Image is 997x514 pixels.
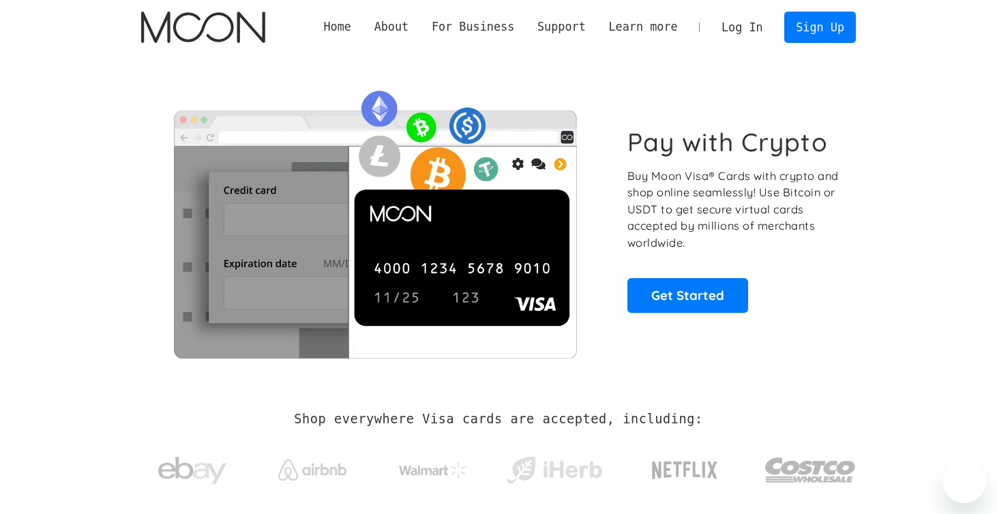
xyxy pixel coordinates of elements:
h2: Shop everywhere Visa cards are accepted, including: [294,412,702,427]
div: About [363,18,420,35]
a: Netflix [624,440,746,494]
a: Log In [710,12,774,42]
div: Learn more [597,18,689,35]
a: iHerb [503,439,605,495]
a: Get Started [627,278,748,312]
a: Airbnb [262,446,363,487]
div: Learn more [608,18,677,35]
img: Airbnb [278,459,346,481]
a: home [141,12,265,43]
div: For Business [420,18,526,35]
iframe: Button to launch messaging window [942,459,986,503]
img: Moon Logo [141,12,265,43]
h1: Pay with Crypto [627,127,828,157]
img: Moon Cards let you spend your crypto anywhere Visa is accepted. [141,81,608,358]
img: Walmart [399,462,467,479]
img: ebay [158,449,226,492]
img: Netflix [651,453,719,487]
a: Home [312,18,363,35]
p: Buy Moon Visa® Cards with crypto and shop online seamlessly! Use Bitcoin or USDT to get secure vi... [627,168,841,252]
img: iHerb [503,453,605,488]
div: About [374,18,409,35]
a: Sign Up [784,12,855,42]
div: Support [537,18,586,35]
div: Support [526,18,597,35]
a: Walmart [383,449,484,485]
div: For Business [432,18,514,35]
img: Costco [764,444,856,496]
a: ebay [141,436,243,499]
a: Costco [764,431,856,502]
